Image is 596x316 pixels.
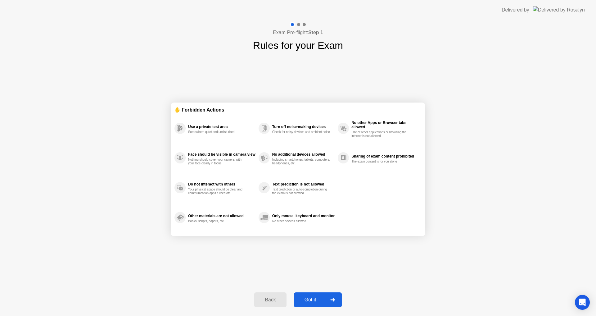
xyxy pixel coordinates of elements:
[351,121,418,129] div: No other Apps or Browser tabs allowed
[188,130,247,134] div: Somewhere quiet and undisturbed
[272,182,335,186] div: Text prediction is not allowed
[253,38,343,53] h1: Rules for your Exam
[272,219,331,223] div: No other devices allowed
[272,152,335,157] div: No additional devices allowed
[533,6,585,13] img: Delivered by Rosalyn
[272,125,335,129] div: Turn off noise-making devices
[188,188,247,195] div: Your physical space should be clear and communication apps turned off
[351,154,418,158] div: Sharing of exam content prohibited
[294,292,342,307] button: Got it
[188,219,247,223] div: Books, scripts, papers, etc
[272,130,331,134] div: Check for noisy devices and ambient noise
[188,125,255,129] div: Use a private test area
[188,152,255,157] div: Face should be visible in camera view
[174,106,422,113] div: ✋ Forbidden Actions
[351,160,410,163] div: The exam content is for you alone
[272,158,331,165] div: Including smartphones, tablets, computers, headphones, etc.
[188,214,255,218] div: Other materials are not allowed
[351,131,410,138] div: Use of other applications or browsing the internet is not allowed
[256,297,284,303] div: Back
[254,292,286,307] button: Back
[188,182,255,186] div: Do not interact with others
[272,188,331,195] div: Text prediction or auto-completion during the exam is not allowed
[502,6,529,14] div: Delivered by
[296,297,325,303] div: Got it
[273,29,323,36] h4: Exam Pre-flight:
[575,295,590,310] div: Open Intercom Messenger
[188,158,247,165] div: Nothing should cover your camera, with your face clearly in focus
[308,30,323,35] b: Step 1
[272,214,335,218] div: Only mouse, keyboard and monitor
